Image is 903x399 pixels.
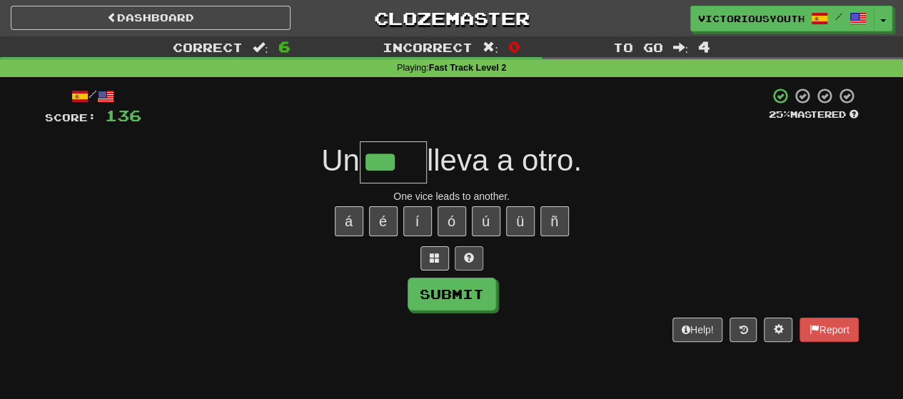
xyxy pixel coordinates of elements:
[173,40,243,54] span: Correct
[472,206,500,236] button: ú
[321,143,360,177] span: Un
[799,318,858,342] button: Report
[730,318,757,342] button: Round history (alt+y)
[483,41,498,54] span: :
[438,206,466,236] button: ó
[11,6,291,30] a: Dashboard
[612,40,662,54] span: To go
[383,40,473,54] span: Incorrect
[698,12,804,25] span: victoriousyouth
[672,318,723,342] button: Help!
[769,108,859,121] div: Mastered
[312,6,592,31] a: Clozemaster
[408,278,496,310] button: Submit
[105,106,141,124] span: 136
[253,41,268,54] span: :
[540,206,569,236] button: ñ
[369,206,398,236] button: é
[45,111,96,123] span: Score:
[429,63,507,73] strong: Fast Track Level 2
[672,41,688,54] span: :
[455,246,483,271] button: Single letter hint - you only get 1 per sentence and score half the points! alt+h
[508,38,520,55] span: 0
[835,11,842,21] span: /
[335,206,363,236] button: á
[769,108,790,120] span: 25 %
[45,87,141,105] div: /
[403,206,432,236] button: í
[427,143,582,177] span: lleva a otro.
[506,206,535,236] button: ü
[698,38,710,55] span: 4
[690,6,874,31] a: victoriousyouth /
[45,189,859,203] div: One vice leads to another.
[420,246,449,271] button: Switch sentence to multiple choice alt+p
[278,38,291,55] span: 6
